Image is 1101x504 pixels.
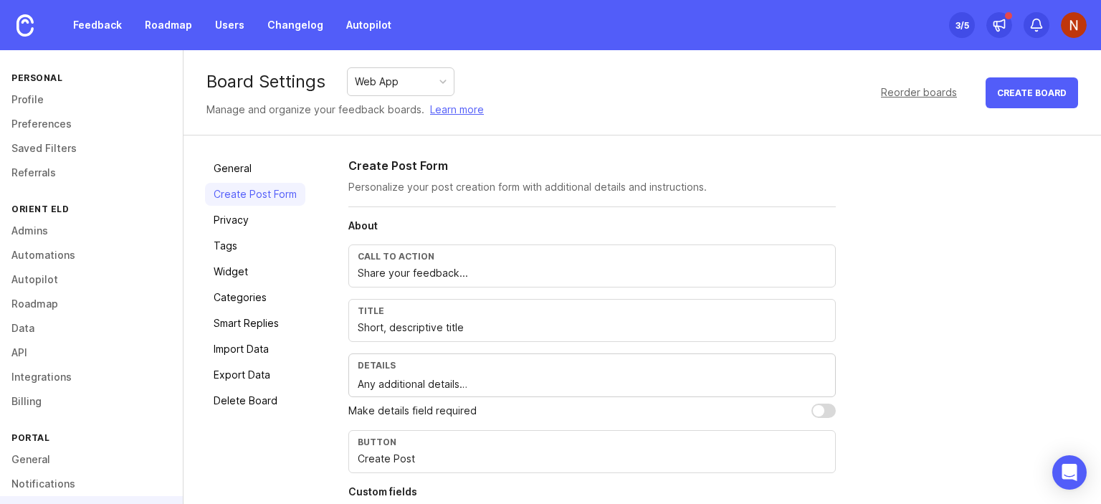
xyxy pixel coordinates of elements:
[206,102,484,118] div: Manage and organize your feedback boards.
[205,234,305,257] a: Tags
[205,183,305,206] a: Create Post Form
[205,286,305,309] a: Categories
[997,87,1067,98] span: Create Board
[338,12,400,38] a: Autopilot
[205,260,305,283] a: Widget
[955,15,969,35] div: 3 /5
[358,376,826,392] textarea: Any additional details…
[348,219,836,233] h4: About
[1061,12,1087,38] img: Naufal Vagapov
[358,251,826,262] div: Call to action
[358,360,826,371] div: Details
[949,12,975,38] button: 3/5
[348,403,477,419] p: Make details field required
[1052,455,1087,490] div: Open Intercom Messenger
[65,12,130,38] a: Feedback
[16,14,34,37] img: Canny Home
[358,305,826,316] div: Title
[205,338,305,361] a: Import Data
[205,312,305,335] a: Smart Replies
[358,437,826,447] div: Button
[205,389,305,412] a: Delete Board
[205,209,305,232] a: Privacy
[348,180,836,194] p: Personalize your post creation form with additional details and instructions.
[205,363,305,386] a: Export Data
[881,85,957,100] div: Reorder boards
[430,102,484,118] a: Learn more
[206,12,253,38] a: Users
[136,12,201,38] a: Roadmap
[348,485,836,499] h4: Custom fields
[206,73,325,90] div: Board Settings
[986,77,1078,108] button: Create Board
[259,12,332,38] a: Changelog
[205,157,305,180] a: General
[355,74,399,90] div: Web App
[348,157,836,174] h2: Create Post Form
